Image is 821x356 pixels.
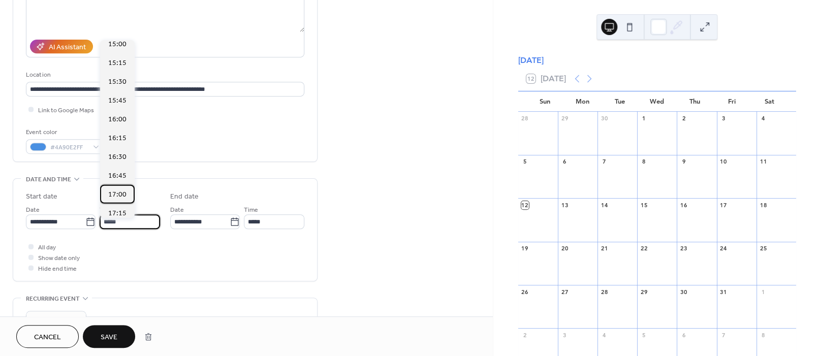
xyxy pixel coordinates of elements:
span: 16:45 [108,171,127,182]
div: 18 [760,201,767,209]
div: 28 [601,288,608,296]
div: 23 [680,245,687,252]
div: 19 [521,245,529,252]
div: 29 [561,115,569,122]
div: 25 [760,245,767,252]
div: Location [26,70,302,80]
div: 13 [561,201,569,209]
div: 30 [680,288,687,296]
div: 15 [640,201,648,209]
span: Hide end time [38,264,77,274]
div: Mon [563,91,601,112]
div: 24 [720,245,728,252]
div: 20 [561,245,569,252]
div: 3 [720,115,728,122]
span: 17:00 [108,190,127,201]
div: 26 [521,288,529,296]
div: 7 [601,158,608,166]
div: 6 [680,331,687,339]
div: [DATE] [518,54,796,67]
div: 28 [521,115,529,122]
div: 27 [561,288,569,296]
div: Wed [638,91,676,112]
span: 15:00 [108,40,127,50]
span: 15:15 [108,58,127,69]
div: 6 [561,158,569,166]
span: Date and time [26,174,71,185]
div: 1 [760,288,767,296]
div: 4 [760,115,767,122]
div: 30 [601,115,608,122]
div: End date [170,191,199,202]
div: 7 [720,331,728,339]
div: Start date [26,191,57,202]
button: Cancel [16,325,79,348]
span: 16:00 [108,115,127,125]
span: #4A90E2FF [50,142,88,153]
div: 3 [561,331,569,339]
span: All day [38,242,56,253]
span: Cancel [34,332,61,343]
div: 8 [760,331,767,339]
div: 12 [521,201,529,209]
div: 9 [680,158,687,166]
div: 4 [601,331,608,339]
div: 21 [601,245,608,252]
span: Link to Google Maps [38,105,94,116]
div: AI Assistant [49,42,86,53]
span: Time [244,205,258,215]
div: 8 [640,158,648,166]
div: Sat [750,91,788,112]
div: Sun [526,91,564,112]
span: 15:30 [108,77,127,88]
span: Do not repeat [30,313,68,325]
div: 17 [720,201,728,209]
div: 22 [640,245,648,252]
span: Save [101,332,117,343]
div: 29 [640,288,648,296]
div: 11 [760,158,767,166]
div: Event color [26,127,102,138]
div: 1 [640,115,648,122]
div: 2 [521,331,529,339]
span: Time [100,205,114,215]
span: 15:45 [108,96,127,107]
div: Thu [676,91,713,112]
span: Date [26,205,40,215]
div: 5 [521,158,529,166]
span: 16:30 [108,152,127,163]
div: 14 [601,201,608,209]
div: 16 [680,201,687,209]
span: 17:15 [108,209,127,219]
button: Save [83,325,135,348]
button: AI Assistant [30,40,93,53]
div: 5 [640,331,648,339]
span: 16:15 [108,134,127,144]
div: 2 [680,115,687,122]
span: Show date only [38,253,80,264]
span: Recurring event [26,294,80,304]
div: 10 [720,158,728,166]
div: 31 [720,288,728,296]
span: Date [170,205,184,215]
div: Tue [601,91,639,112]
div: Fri [713,91,751,112]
